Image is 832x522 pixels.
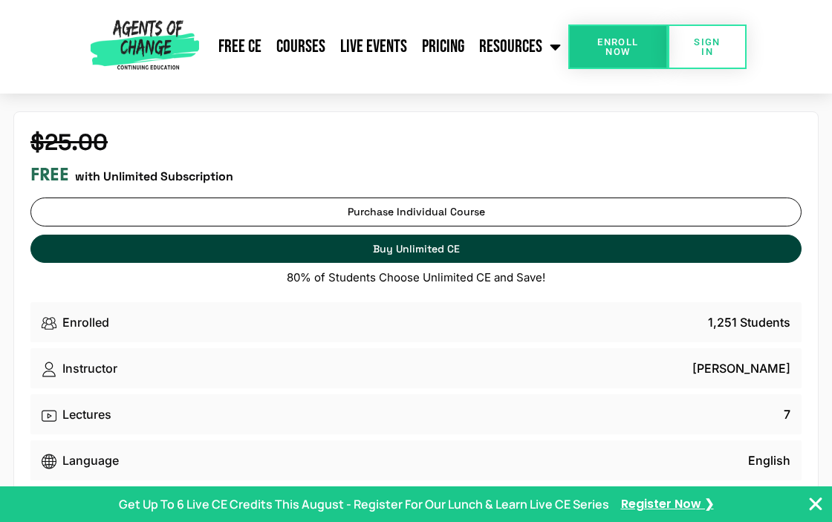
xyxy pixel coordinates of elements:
[204,28,568,65] nav: Menu
[748,451,790,469] p: English
[30,164,802,186] div: with Unlimited Subscription
[62,313,109,331] p: Enrolled
[668,25,747,69] a: SIGN IN
[807,495,825,513] button: Close Banner
[415,28,472,65] a: Pricing
[568,25,668,69] a: Enroll Now
[708,313,790,331] p: 1,251 Students
[592,37,644,56] span: Enroll Now
[692,359,790,377] p: [PERSON_NAME]
[269,28,333,65] a: Courses
[30,235,802,264] a: Buy Unlimited CE
[784,405,790,423] p: 7
[62,451,119,469] p: Language
[119,495,609,513] p: Get Up To 6 Live CE Credits This August - Register For Our Lunch & Learn Live CE Series
[692,37,724,56] span: SIGN IN
[348,206,485,218] span: Purchase Individual Course
[62,359,117,377] p: Instructor
[211,28,269,65] a: Free CE
[62,405,111,423] p: Lectures
[30,271,802,284] p: 80% of Students Choose Unlimited CE and Save!
[30,164,69,186] h3: FREE
[30,198,802,226] a: Purchase Individual Course
[30,128,802,156] h4: $25.00
[621,496,714,512] a: Register Now ❯
[472,28,568,65] a: Resources
[333,28,415,65] a: Live Events
[373,243,460,255] span: Buy Unlimited CE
